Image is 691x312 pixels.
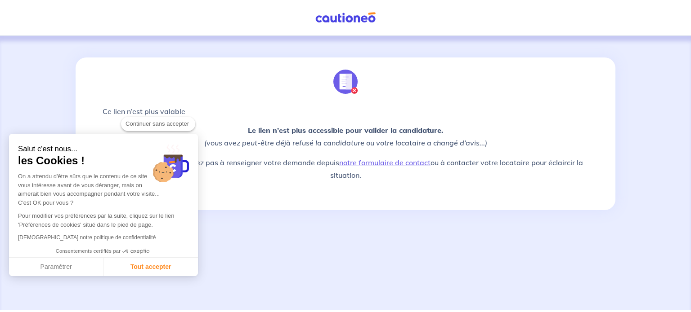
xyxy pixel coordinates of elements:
[103,156,588,181] p: En cas de question, n’hésitez pas à renseigner votre demande depuis ou à contacter votre locatair...
[122,238,149,265] svg: Axeptio
[339,158,431,167] a: notre formulaire de contact
[18,154,189,167] span: les Cookies !
[18,145,189,154] small: Salut c'est nous...
[312,12,379,23] img: Cautioneo
[121,117,195,131] button: Continuer sans accepter
[333,70,358,94] img: illu_annulation_contrat.svg
[103,258,198,277] button: Tout accepter
[56,249,121,254] span: Consentements certifiés par
[103,106,588,117] p: Ce lien n’est plus valable
[18,211,189,229] p: Pour modifier vos préférences par la suite, cliquez sur le lien 'Préférences de cookies' situé da...
[126,119,191,128] span: Continuer sans accepter
[204,138,487,147] em: (vous avez peut-être déjà refusé la candidature ou votre locataire a changé d’avis...)
[51,246,156,257] button: Consentements certifiés par
[18,172,189,207] div: On a attendu d'être sûrs que le contenu de ce site vous intéresse avant de vous déranger, mais on...
[248,126,443,135] strong: Le lien n’est plus accessible pour valider la candidature.
[9,258,103,277] button: Paramétrer
[18,234,156,241] a: [DEMOGRAPHIC_DATA] notre politique de confidentialité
